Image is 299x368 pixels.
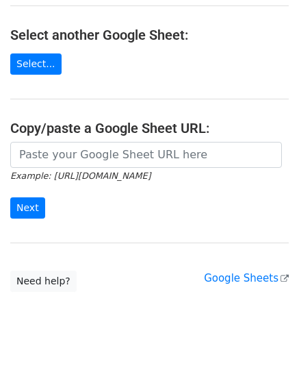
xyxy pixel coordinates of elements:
a: Select... [10,53,62,75]
small: Example: [URL][DOMAIN_NAME] [10,171,151,181]
h4: Copy/paste a Google Sheet URL: [10,120,289,136]
h4: Select another Google Sheet: [10,27,289,43]
a: Need help? [10,271,77,292]
input: Paste your Google Sheet URL here [10,142,282,168]
input: Next [10,197,45,219]
a: Google Sheets [204,272,289,284]
iframe: Chat Widget [231,302,299,368]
